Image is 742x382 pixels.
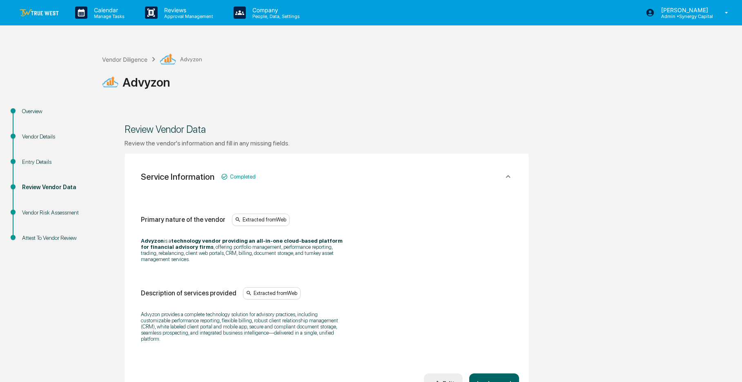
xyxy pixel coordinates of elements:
p: Reviews [158,7,217,13]
div: Overview [22,107,89,116]
div: Extracted from Web [243,287,301,299]
p: Calendar [87,7,129,13]
div: Attest To Vendor Review [22,234,89,242]
div: Primary nature of the vendor [141,216,225,223]
div: Extracted from Web [232,214,290,226]
p: Admin • Synergy Capital [655,13,713,19]
div: Advyzon [102,74,738,90]
img: logo [20,9,59,17]
div: Vendor Diligence [102,56,147,63]
div: Review Vendor Data [125,123,529,135]
img: Vendor Logo [160,51,176,67]
img: Vendor Logo [102,74,118,90]
strong: technology vendor providing an all-in-one cloud-based platform for financial advisory firms [141,238,343,250]
p: Manage Tasks [87,13,129,19]
p: Company [246,7,304,13]
div: Entry Details [22,158,89,166]
div: Advyzon [160,51,202,67]
div: Review Vendor Data [22,183,89,192]
p: is a , offering portfolio management, performance reporting, trading, rebalancing, client web por... [141,238,345,262]
div: Service Information [141,172,214,182]
p: Approval Management [158,13,217,19]
p: Advyzon provides a complete technology solution for advisory practices, including customizable pe... [141,311,345,342]
div: Review the vendor's information and fill in any missing fields. [125,139,529,147]
p: People, Data, Settings [246,13,304,19]
strong: Advyzon [141,238,164,244]
span: Completed [230,174,256,180]
div: Description of services provided [141,289,236,297]
div: Service InformationCompleted [134,163,519,190]
p: [PERSON_NAME] [655,7,713,13]
div: Vendor Details [22,132,89,141]
div: Vendor Risk Assessment [22,208,89,217]
iframe: Open customer support [716,355,738,377]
